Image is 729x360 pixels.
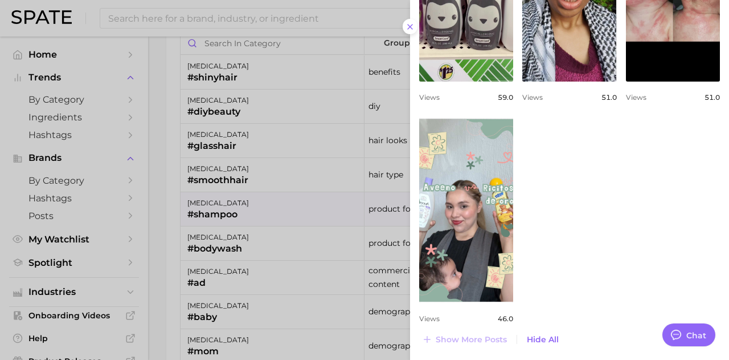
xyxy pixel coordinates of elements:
span: 46.0 [498,314,513,323]
span: 51.0 [705,93,720,102]
span: Views [522,93,543,102]
span: Views [419,314,440,323]
span: Hide All [527,335,559,345]
span: Show more posts [436,335,507,345]
button: Show more posts [419,331,510,347]
span: Views [419,93,440,102]
span: 59.0 [498,93,513,102]
span: 51.0 [601,93,617,102]
button: Hide All [524,332,562,347]
span: Views [626,93,646,102]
